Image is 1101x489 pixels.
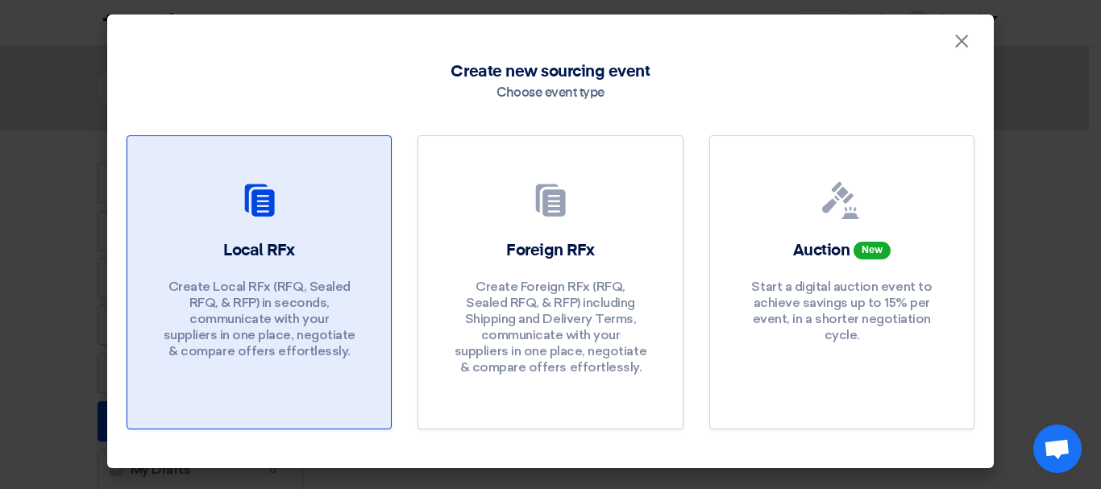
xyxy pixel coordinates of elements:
[941,26,983,58] button: Close
[506,239,595,262] h2: Foreign RFx
[496,84,605,103] div: Choose event type
[418,135,683,429] a: Foreign RFx Create Foreign RFx (RFQ, Sealed RFQ, & RFP) including Shipping and Delivery Terms, co...
[954,29,970,61] span: ×
[709,135,974,429] a: Auction New Start a digital auction event to achieve savings up to 15% per event, in a shorter ne...
[451,60,650,84] span: Create new sourcing event
[793,242,850,259] span: Auction
[745,279,938,343] p: Start a digital auction event to achieve savings up to 15% per event, in a shorter negotiation cy...
[854,242,891,259] span: New
[163,279,356,359] p: Create Local RFx (RFQ, Sealed RFQ, & RFP) in seconds, communicate with your suppliers in one plac...
[223,239,295,262] h2: Local RFx
[127,135,392,429] a: Local RFx Create Local RFx (RFQ, Sealed RFQ, & RFP) in seconds, communicate with your suppliers i...
[454,279,647,375] p: Create Foreign RFx (RFQ, Sealed RFQ, & RFP) including Shipping and Delivery Terms, communicate wi...
[1033,425,1082,473] div: Open chat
